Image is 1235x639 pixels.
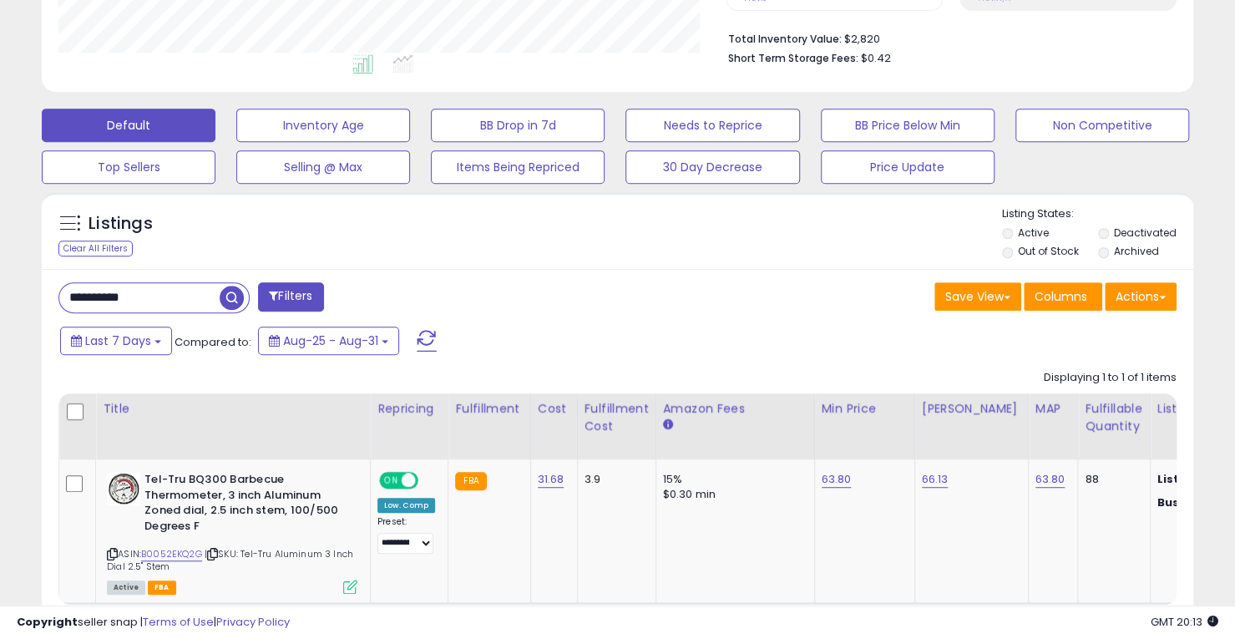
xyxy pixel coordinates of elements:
label: Out of Stock [1018,244,1079,258]
span: Last 7 Days [85,332,151,349]
div: Amazon Fees [663,400,807,418]
p: Listing States: [1002,206,1193,222]
a: B0052EKQ2G [141,547,202,561]
button: Non Competitive [1015,109,1189,142]
button: Last 7 Days [60,327,172,355]
a: Privacy Policy [216,614,290,630]
a: 66.13 [922,471,949,488]
small: Amazon Fees. [663,418,673,433]
li: $2,820 [728,28,1164,48]
button: Filters [258,282,323,312]
button: Items Being Repriced [431,150,605,184]
button: Actions [1105,282,1177,311]
span: All listings currently available for purchase on Amazon [107,581,145,595]
div: [PERSON_NAME] [922,400,1021,418]
span: Compared to: [175,334,251,350]
div: MAP [1035,400,1071,418]
div: $0.30 min [663,487,802,502]
div: seller snap | | [17,615,290,631]
span: 2025-09-8 20:13 GMT [1151,614,1218,630]
button: Price Update [821,150,995,184]
a: 31.68 [538,471,564,488]
div: Fulfillment Cost [585,400,649,435]
button: 30 Day Decrease [625,150,799,184]
span: Columns [1035,288,1087,305]
a: Terms of Use [143,614,214,630]
button: Aug-25 - Aug-31 [258,327,399,355]
div: Cost [538,400,570,418]
div: 15% [663,472,802,487]
div: 88 [1085,472,1136,487]
span: ON [381,474,402,488]
b: Listed Price: [1157,471,1233,487]
span: FBA [148,581,176,595]
div: 3.9 [585,472,643,487]
label: Archived [1114,244,1159,258]
span: | SKU: Tel-Tru Aluminum 3 Inch Dial 2.5" Stem [107,547,353,572]
span: $0.42 [861,50,891,66]
strong: Copyright [17,614,78,630]
button: BB Price Below Min [821,109,995,142]
div: Fulfillable Quantity [1085,400,1142,435]
div: Low. Comp [377,498,435,513]
b: Total Inventory Value: [728,32,842,46]
button: BB Drop in 7d [431,109,605,142]
b: Short Term Storage Fees: [728,51,858,65]
small: FBA [455,472,486,490]
button: Top Sellers [42,150,215,184]
span: OFF [416,474,443,488]
div: Fulfillment [455,400,523,418]
span: Aug-25 - Aug-31 [283,332,378,349]
button: Save View [934,282,1021,311]
button: Inventory Age [236,109,410,142]
a: 63.80 [1035,471,1065,488]
div: Repricing [377,400,441,418]
button: Columns [1024,282,1102,311]
div: Clear All Filters [58,241,133,256]
b: Tel-Tru BQ300 Barbecue Thermometer, 3 inch Aluminum Zoned dial, 2.5 inch stem, 100/500 Degrees F [144,472,347,538]
div: Displaying 1 to 1 of 1 items [1044,370,1177,386]
img: 514ZzebCayL._SL40_.jpg [107,472,140,505]
label: Active [1018,226,1049,240]
button: Selling @ Max [236,150,410,184]
div: Title [103,400,363,418]
label: Deactivated [1114,226,1177,240]
a: 63.80 [822,471,852,488]
button: Needs to Reprice [625,109,799,142]
button: Default [42,109,215,142]
div: Preset: [377,516,435,554]
div: Min Price [822,400,908,418]
h5: Listings [89,212,153,236]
